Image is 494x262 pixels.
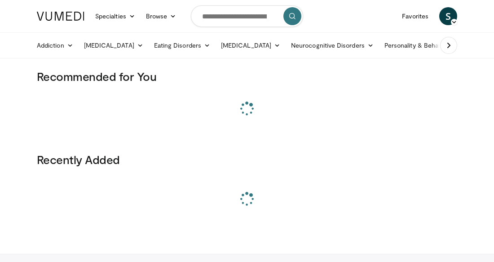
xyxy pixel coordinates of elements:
[149,36,216,54] a: Eating Disorders
[37,152,457,167] h3: Recently Added
[191,5,303,27] input: Search topics, interventions
[397,7,434,25] a: Favorites
[379,36,493,54] a: Personality & Behavior Disorders
[90,7,141,25] a: Specialties
[216,36,286,54] a: [MEDICAL_DATA]
[439,7,457,25] a: S
[141,7,182,25] a: Browse
[37,69,457,84] h3: Recommended for You
[79,36,149,54] a: [MEDICAL_DATA]
[31,36,79,54] a: Addiction
[37,12,84,21] img: VuMedi Logo
[286,36,379,54] a: Neurocognitive Disorders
